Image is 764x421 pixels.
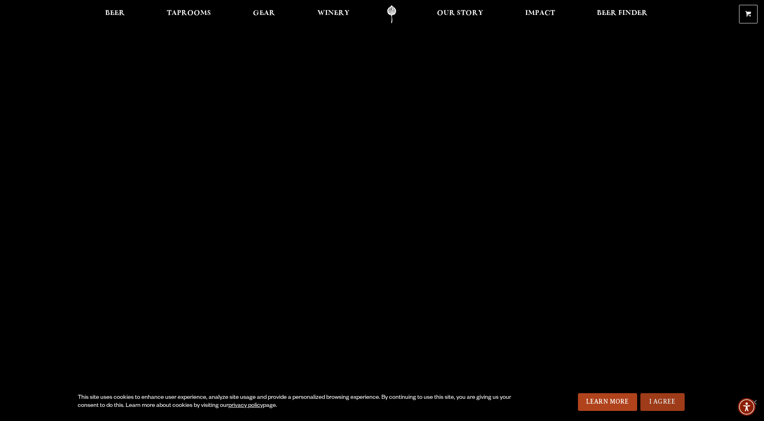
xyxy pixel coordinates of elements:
span: Beer [105,10,125,17]
a: privacy policy [228,403,263,409]
a: Impact [520,5,560,23]
a: Gear [248,5,280,23]
a: Taprooms [161,5,216,23]
div: This site uses cookies to enhance user experience, analyze site usage and provide a personalized ... [78,394,512,410]
span: Gear [253,10,275,17]
a: Winery [312,5,355,23]
a: Odell Home [377,5,407,23]
a: I Agree [640,393,685,411]
a: Our Story [432,5,489,23]
span: Winery [317,10,350,17]
span: Impact [525,10,555,17]
a: Beer Finder [592,5,653,23]
span: Beer Finder [597,10,648,17]
span: Our Story [437,10,483,17]
a: Beer [100,5,130,23]
span: Taprooms [167,10,211,17]
div: Accessibility Menu [738,398,756,416]
a: Learn More [578,393,637,411]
